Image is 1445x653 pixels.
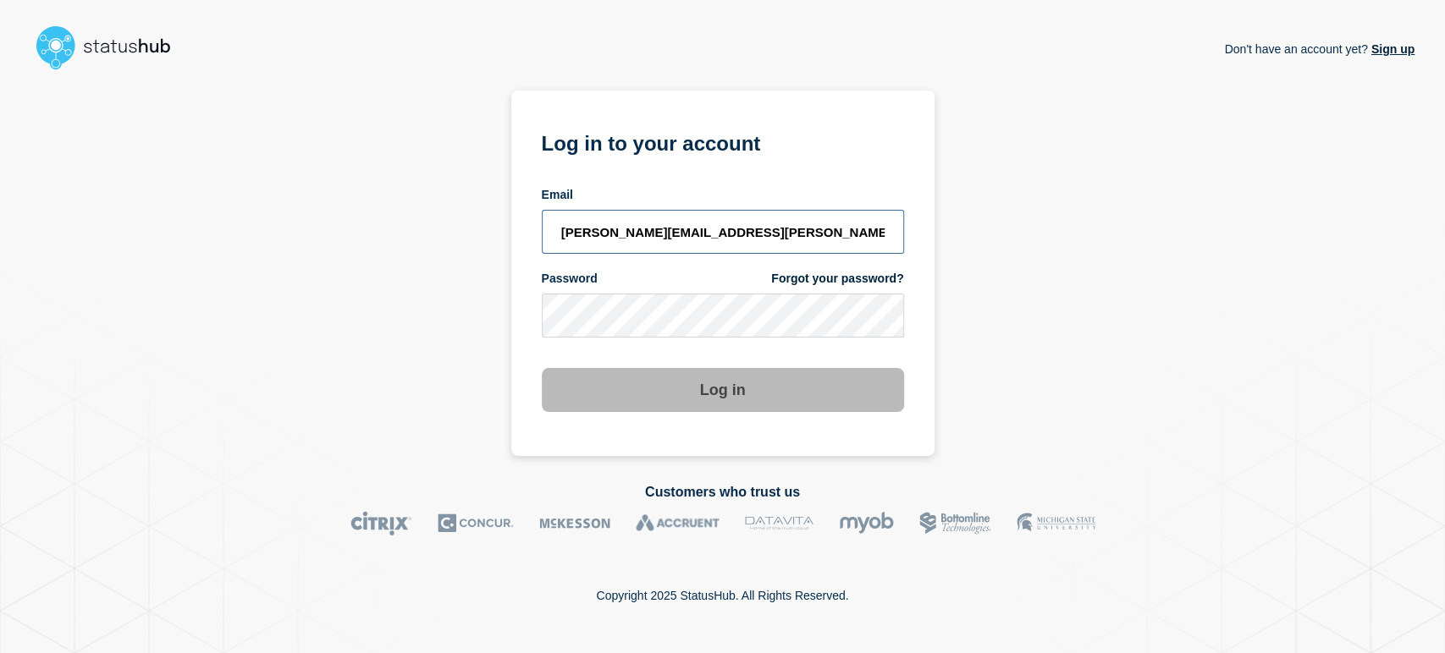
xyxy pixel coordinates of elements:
button: Log in [542,368,904,412]
p: Copyright 2025 StatusHub. All Rights Reserved. [596,589,848,602]
a: Forgot your password? [771,271,903,287]
img: Accruent logo [636,511,720,535]
img: Citrix logo [350,511,412,535]
img: Bottomline logo [919,511,991,535]
img: McKesson logo [539,511,610,535]
input: password input [542,294,904,337]
input: email input [542,210,904,254]
span: Password [542,271,598,287]
span: Email [542,187,573,203]
img: myob logo [839,511,894,535]
img: MSU logo [1017,511,1095,535]
a: Sign up [1368,42,1415,56]
img: DataVita logo [745,511,814,535]
img: StatusHub logo [30,20,191,74]
p: Don't have an account yet? [1224,29,1415,69]
img: Concur logo [438,511,514,535]
h1: Log in to your account [542,126,904,157]
h2: Customers who trust us [30,485,1415,500]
